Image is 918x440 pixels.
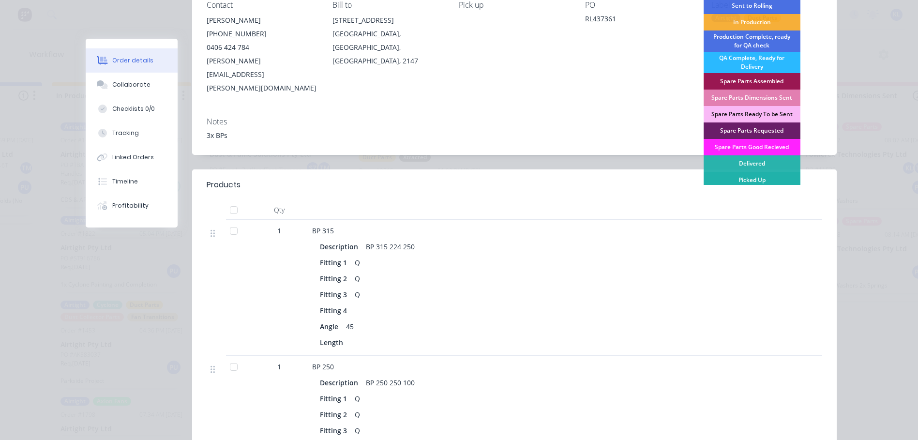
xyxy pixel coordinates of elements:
button: Collaborate [86,73,178,97]
div: PO [585,0,696,10]
div: Bill to [332,0,443,10]
div: Q [351,272,364,286]
div: [PHONE_NUMBER] [207,27,317,41]
div: Description [320,376,362,390]
div: Order details [112,56,153,65]
div: Products [207,179,241,191]
div: [PERSON_NAME][PHONE_NUMBER]0406 424 784[PERSON_NAME][EMAIL_ADDRESS][PERSON_NAME][DOMAIN_NAME] [207,14,317,95]
div: Angle [320,319,342,334]
div: Fitting 3 [320,424,351,438]
div: Picked Up [704,172,800,188]
div: Q [351,392,364,406]
div: Linked Orders [112,153,154,162]
span: BP 250 [312,362,334,371]
div: Collaborate [112,80,150,89]
div: BP 250 250 100 [362,376,419,390]
div: Length [320,335,347,349]
span: 1 [277,226,281,236]
div: Q [351,256,364,270]
span: BP 315 [312,226,334,235]
div: Fitting 2 [320,408,351,422]
div: RL437361 [585,14,696,27]
div: Fitting 1 [320,256,351,270]
button: Checklists 0/0 [86,97,178,121]
div: Spare Parts Good Recieved [704,139,800,155]
div: [PERSON_NAME][EMAIL_ADDRESS][PERSON_NAME][DOMAIN_NAME] [207,54,317,95]
div: Q [351,408,364,422]
div: [STREET_ADDRESS] [332,14,443,27]
div: Qty [250,200,308,220]
div: Checklists 0/0 [112,105,155,113]
span: 1 [277,362,281,372]
div: QA Complete, Ready for Delivery [704,52,800,73]
button: Tracking [86,121,178,145]
div: 3x BPs [207,130,822,140]
div: [GEOGRAPHIC_DATA], [GEOGRAPHIC_DATA], [GEOGRAPHIC_DATA], 2147 [332,27,443,68]
div: Q [351,424,364,438]
div: Pick up [459,0,570,10]
div: Spare Parts Dimensions Sent [704,90,800,106]
div: Fitting 4 [320,303,351,318]
div: Fitting 3 [320,288,351,302]
div: [PERSON_NAME] [207,14,317,27]
button: Timeline [86,169,178,194]
div: Contact [207,0,317,10]
div: Spare Parts Ready To be Sent [704,106,800,122]
div: Profitability [112,201,149,210]
button: Profitability [86,194,178,218]
div: [STREET_ADDRESS][GEOGRAPHIC_DATA], [GEOGRAPHIC_DATA], [GEOGRAPHIC_DATA], 2147 [332,14,443,68]
div: Spare Parts Assembled [704,73,800,90]
div: Q [351,288,364,302]
div: In Production [704,14,800,30]
div: Description [320,240,362,254]
div: Delivered [704,155,800,172]
div: Tracking [112,129,139,137]
div: Timeline [112,177,138,186]
div: Notes [207,117,822,126]
div: Spare Parts Requested [704,122,800,139]
div: 0406 424 784 [207,41,317,54]
div: Fitting 2 [320,272,351,286]
div: Fitting 1 [320,392,351,406]
div: Production Complete, ready for QA check [704,30,800,52]
div: 45 [342,319,358,334]
button: Order details [86,48,178,73]
div: BP 315 224 250 [362,240,419,254]
button: Linked Orders [86,145,178,169]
